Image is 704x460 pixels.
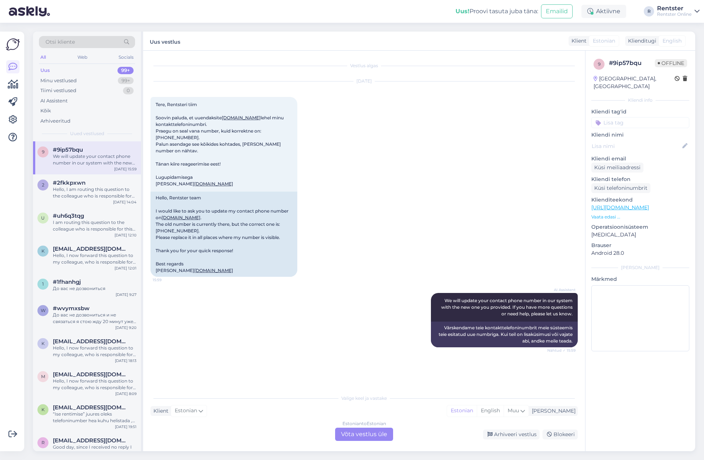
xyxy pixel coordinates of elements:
[53,305,90,312] span: #wvymxsbw
[591,249,689,257] p: Android 28.0
[477,405,504,416] div: English
[625,37,656,45] div: Klienditugi
[541,4,573,18] button: Emailid
[117,67,134,74] div: 99+
[591,155,689,163] p: Kliendi email
[591,242,689,249] p: Brauser
[46,38,75,46] span: Otsi kliente
[655,59,687,67] span: Offline
[53,180,86,186] span: #2fkkpxwn
[40,67,50,74] div: Uus
[53,186,137,199] div: Hello, I am routing this question to the colleague who is responsible for this topic. The reply m...
[548,287,576,293] span: AI Assistent
[547,348,576,353] span: Nähtud ✓ 15:59
[591,196,689,204] p: Klienditeekond
[115,424,137,430] div: [DATE] 19:51
[41,407,45,412] span: k
[591,163,643,173] div: Küsi meiliaadressi
[594,75,675,90] div: [GEOGRAPHIC_DATA], [GEOGRAPHIC_DATA]
[41,248,45,254] span: k
[598,61,600,67] span: 9
[593,37,615,45] span: Estonian
[40,107,51,115] div: Kõik
[53,285,137,292] div: До вас не дозвониться
[447,405,477,416] div: Estonian
[591,175,689,183] p: Kliendi telefon
[53,345,137,358] div: Hello, I now forward this question to my colleague, who is responsible for this. The reply will b...
[70,130,104,137] span: Uued vestlused
[194,181,233,186] a: [DOMAIN_NAME]
[591,97,689,104] div: Kliendi info
[53,252,137,265] div: Hello, I now forward this question to my colleague, who is responsible for this. The reply will b...
[591,264,689,271] div: [PERSON_NAME]
[657,6,700,17] a: RentsterRentster Online
[53,246,129,252] span: karlrapla@gmail.com
[644,6,654,17] div: R
[40,117,70,125] div: Arhiveeritud
[150,78,578,84] div: [DATE]
[53,378,137,391] div: Hello, I now forward this question to my colleague, who is responsible for this. The reply will b...
[118,77,134,84] div: 99+
[113,199,137,205] div: [DATE] 14:04
[53,312,137,325] div: До вас не дозвониться и не связаться я стою жду 20 минут уже по адресу [STREET_ADDRESS]
[76,52,89,62] div: Web
[53,437,129,444] span: rimtek.ds@gmail.com
[53,444,137,457] div: Good day, since I received no reply I assume there were no complaints and rented item was returne...
[53,338,129,345] span: kfamba742@gmail.com
[41,341,45,346] span: k
[342,420,386,427] div: Estonian to Estonian
[150,395,578,402] div: Valige keel ja vastake
[53,146,83,153] span: #9ip57bqu
[194,268,233,273] a: [DOMAIN_NAME]
[150,62,578,69] div: Vestlus algas
[41,215,45,221] span: u
[542,430,578,439] div: Blokeeri
[569,37,587,45] div: Klient
[42,149,44,155] span: 9
[591,183,650,193] div: Küsi telefoninumbrit
[222,115,261,120] a: [DOMAIN_NAME]
[657,6,692,11] div: Rentster
[40,97,68,105] div: AI Assistent
[591,275,689,283] p: Märkmed
[591,231,689,239] p: [MEDICAL_DATA]
[591,214,689,220] p: Vaata edasi ...
[591,108,689,116] p: Kliendi tag'id
[40,77,77,84] div: Minu vestlused
[456,7,538,16] div: Proovi tasuta juba täna:
[483,430,540,439] div: Arhiveeri vestlus
[591,131,689,139] p: Kliendi nimi
[609,59,655,68] div: # 9ip57bqu
[175,407,197,415] span: Estonian
[591,117,689,128] input: Lisa tag
[42,281,44,287] span: 1
[592,142,681,150] input: Lisa nimi
[53,371,129,378] span: madsipen@gmx.de
[116,292,137,297] div: [DATE] 9:27
[591,204,649,211] a: [URL][DOMAIN_NAME]
[53,279,81,285] span: #1fhanhgj
[41,374,45,379] span: m
[114,166,137,172] div: [DATE] 15:59
[115,391,137,396] div: [DATE] 8:09
[150,407,168,415] div: Klient
[162,215,200,220] a: [DOMAIN_NAME]
[431,322,578,347] div: Värskendame teie kontakttelefoninumbrit meie süsteemis teie esitatud uue numbriga. Kui teil on li...
[508,407,519,414] span: Muu
[150,192,297,277] div: Hello, Rentster team I would like to ask you to update my contact phone number on . The old numbe...
[663,37,682,45] span: English
[53,404,129,411] span: kristjanmaidlatln@outlook.com
[6,37,20,51] img: Askly Logo
[591,223,689,231] p: Operatsioonisüsteem
[53,219,137,232] div: I am routing this question to the colleague who is responsible for this topic. The reply might ta...
[153,277,180,283] span: 15:59
[657,11,692,17] div: Rentster Online
[117,52,135,62] div: Socials
[53,153,137,166] div: We will update your contact phone number in our system with the new one you provided. If you have...
[41,440,45,445] span: r
[53,411,137,424] div: “Ise rentimise” juures oleks telefoninumber hea kuhu helistada , järgmine kord, et midagi ise ren...
[456,8,469,15] b: Uus!
[529,407,576,415] div: [PERSON_NAME]
[123,87,134,94] div: 0
[441,298,574,316] span: We will update your contact phone number in our system with the new one you provided. If you have...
